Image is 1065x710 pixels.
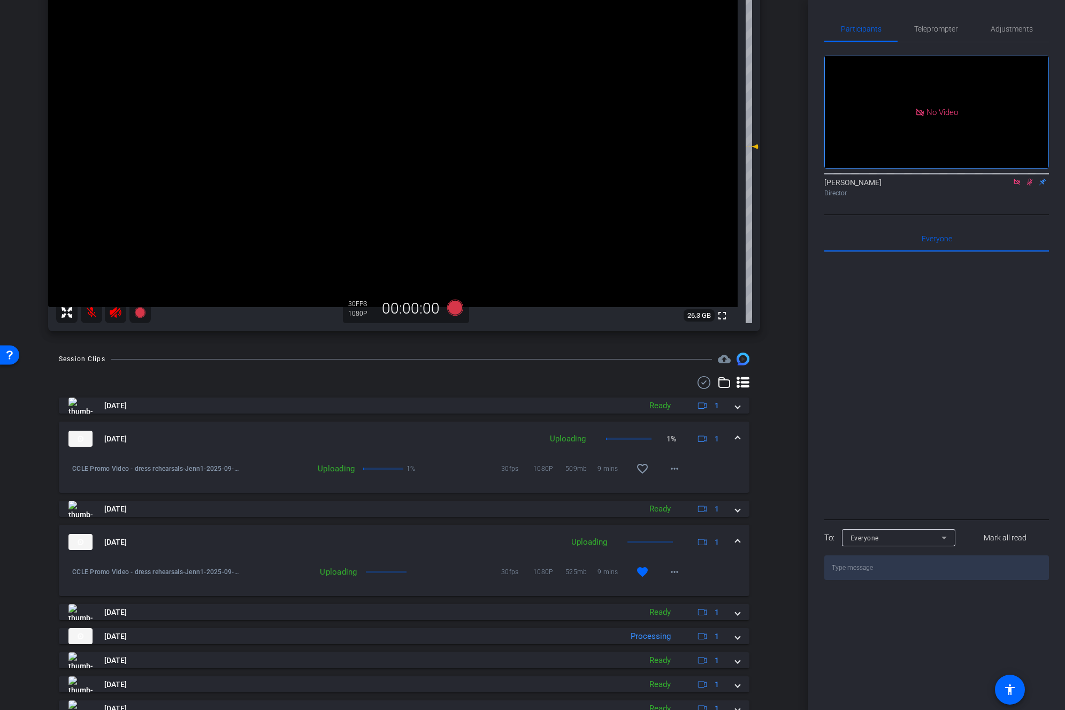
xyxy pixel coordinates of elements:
mat-icon: more_horiz [668,462,681,475]
span: Teleprompter [914,25,958,33]
mat-expansion-panel-header: thumb-nail[DATE]Uploading1 [59,525,749,559]
span: 30fps [501,567,533,577]
img: thumb-nail [68,604,93,620]
div: Ready [644,503,676,515]
span: 26.3 GB [684,309,715,322]
mat-expansion-panel-header: thumb-nail[DATE]Uploading1%1 [59,422,749,456]
span: CCLE Promo Video - dress rehearsals-Jenn1-2025-09-09-16-24-28-420-0 [72,463,242,474]
div: 00:00:00 [375,300,447,318]
mat-icon: more_horiz [668,566,681,578]
div: To: [824,532,834,544]
span: [DATE] [104,631,127,642]
span: [DATE] [104,607,127,618]
span: 1080P [533,463,565,474]
span: [DATE] [104,655,127,666]
div: 1080P [348,309,375,318]
span: Everyone [851,535,879,542]
img: thumb-nail [68,398,93,414]
img: thumb-nail [68,431,93,447]
mat-expansion-panel-header: thumb-nail[DATE]Ready1 [59,676,749,692]
span: [DATE] [104,537,127,548]
div: Uploading [242,567,363,577]
img: Session clips [737,353,749,365]
mat-icon: favorite [636,566,649,578]
div: Uploading [242,463,361,474]
span: Everyone [922,235,952,242]
div: thumb-nail[DATE]Uploading1 [59,559,749,596]
div: Session Clips [59,354,105,364]
mat-expansion-panel-header: thumb-nail[DATE]Ready1 [59,398,749,414]
div: Ready [644,606,676,619]
span: 509mb [565,463,597,474]
span: Mark all read [984,532,1026,544]
mat-icon: fullscreen [716,309,729,322]
span: [DATE] [104,503,127,515]
span: Destinations for your clips [718,353,731,365]
span: [DATE] [104,400,127,411]
mat-icon: cloud_upload [718,353,731,365]
mat-expansion-panel-header: thumb-nail[DATE]Ready1 [59,604,749,620]
div: Ready [644,678,676,691]
img: thumb-nail [68,501,93,517]
span: 1 [715,503,719,515]
span: Participants [841,25,882,33]
div: Processing [625,630,676,643]
span: 1 [715,400,719,411]
span: 1 [715,607,719,618]
span: 525mb [565,567,597,577]
div: Uploading [545,433,591,445]
span: 9 mins [597,463,630,474]
mat-icon: favorite_border [636,462,649,475]
span: 1 [715,655,719,666]
span: 30fps [501,463,533,474]
span: FPS [356,300,367,308]
div: Director [824,188,1049,198]
span: Adjustments [991,25,1033,33]
p: 1% [666,433,676,445]
span: 1080P [533,567,565,577]
span: 1 [715,631,719,642]
span: 1 [715,679,719,690]
button: Mark all read [962,528,1049,547]
div: thumb-nail[DATE]Uploading1%1 [59,456,749,493]
img: thumb-nail [68,628,93,644]
span: 1 [715,433,719,445]
span: No Video [926,107,958,117]
span: 9 mins [597,567,630,577]
img: thumb-nail [68,652,93,668]
mat-expansion-panel-header: thumb-nail[DATE]Processing1 [59,628,749,644]
span: CCLE Promo Video - dress rehearsals-Jenn1-2025-09-09-16-04-35-254-0 [72,567,242,577]
div: Uploading [566,536,612,548]
span: [DATE] [104,679,127,690]
span: [DATE] [104,433,127,445]
div: Ready [644,654,676,667]
mat-icon: 0 dB [746,140,758,153]
mat-expansion-panel-header: thumb-nail[DATE]Ready1 [59,501,749,517]
span: 1 [715,537,719,548]
mat-icon: accessibility [1003,683,1016,696]
img: thumb-nail [68,676,93,692]
mat-expansion-panel-header: thumb-nail[DATE]Ready1 [59,652,749,668]
p: 1% [407,463,416,474]
div: 30 [348,300,375,308]
div: [PERSON_NAME] [824,177,1049,198]
div: Ready [644,400,676,412]
img: thumb-nail [68,534,93,550]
